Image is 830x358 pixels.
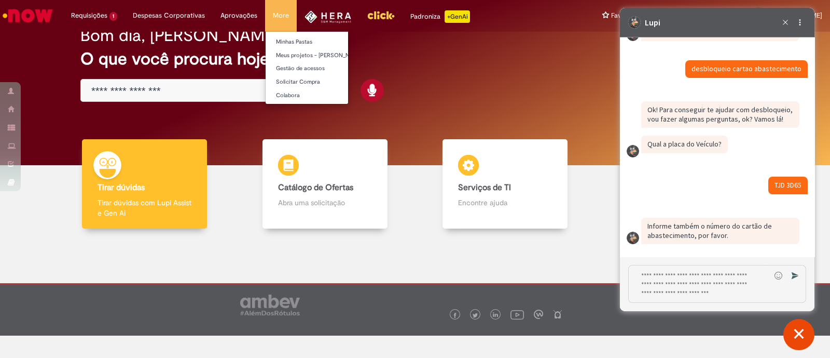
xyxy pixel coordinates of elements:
[109,12,117,21] span: 1
[367,7,395,23] img: click_logo_yellow_360x200.png
[98,182,145,193] b: Tirar dúvidas
[265,31,349,104] ul: More
[71,10,107,21] span: Requisições
[273,10,289,21] span: More
[415,139,596,229] a: Serviços de TI Encontre ajuda
[266,50,380,61] a: Meus projetos - [PERSON_NAME]
[98,197,191,218] p: Tirar dúvidas com Lupi Assist e Gen Ai
[266,90,380,101] a: Colabora
[305,10,352,23] img: HeraLogo.png
[493,312,498,319] img: logo_footer_linkedin.png
[452,313,458,318] img: logo_footer_facebook.png
[266,63,380,74] a: Gestão de acessos
[458,197,552,208] p: Encontre ajuda
[611,10,640,21] span: Favoritos
[235,139,416,229] a: Catálogo de Ofertas Abra uma solicitação
[445,10,470,23] p: +GenAi
[620,8,814,311] iframe: Suporte do Bate-Papo
[553,310,562,319] img: logo_footer_naosei.png
[220,10,257,21] span: Aprovações
[510,308,524,321] img: logo_footer_youtube.png
[278,182,353,193] b: Catálogo de Ofertas
[534,310,543,319] img: logo_footer_workplace.png
[80,50,750,68] h2: O que você procura hoje?
[266,76,380,88] a: Solicitar Compra
[278,197,372,208] p: Abra uma solicitação
[473,313,478,318] img: logo_footer_twitter.png
[783,319,814,350] button: Fechar conversa de suporte
[596,139,776,229] a: Base de Conhecimento Consulte e aprenda
[133,10,205,21] span: Despesas Corporativas
[458,182,511,193] b: Serviços de TI
[80,26,279,45] h2: Bom dia, [PERSON_NAME]
[240,295,300,315] img: logo_footer_ambev_rotulo_gray.png
[1,5,54,26] img: ServiceNow
[266,36,380,48] a: Minhas Pastas
[54,139,235,229] a: Tirar dúvidas Tirar dúvidas com Lupi Assist e Gen Ai
[410,10,470,23] div: Padroniza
